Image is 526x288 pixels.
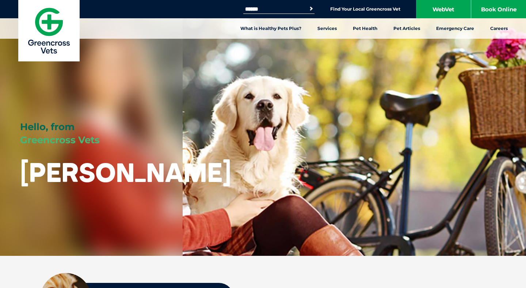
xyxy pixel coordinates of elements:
[345,18,385,39] a: Pet Health
[20,134,100,146] span: Greencross Vets
[482,18,516,39] a: Careers
[308,5,315,12] button: Search
[232,18,309,39] a: What is Healthy Pets Plus?
[385,18,428,39] a: Pet Articles
[20,158,231,187] h1: [PERSON_NAME]
[20,121,75,133] span: Hello, from
[309,18,345,39] a: Services
[330,6,400,12] a: Find Your Local Greencross Vet
[428,18,482,39] a: Emergency Care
